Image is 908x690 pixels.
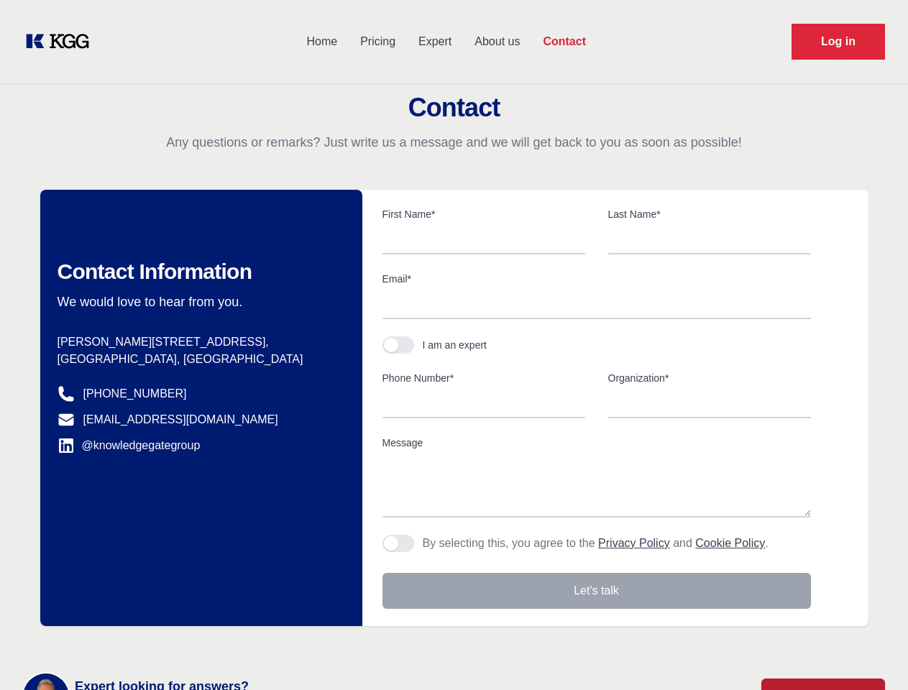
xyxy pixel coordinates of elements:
label: Organization* [608,371,811,385]
label: First Name* [382,207,585,221]
a: Request Demo [792,24,885,60]
label: Phone Number* [382,371,585,385]
p: Any questions or remarks? Just write us a message and we will get back to you as soon as possible! [17,134,891,151]
p: [GEOGRAPHIC_DATA], [GEOGRAPHIC_DATA] [58,351,339,368]
label: Last Name* [608,207,811,221]
button: Let's talk [382,573,811,609]
a: Privacy Policy [598,537,670,549]
a: @knowledgegategroup [58,437,201,454]
a: [EMAIL_ADDRESS][DOMAIN_NAME] [83,411,278,428]
a: Pricing [349,23,407,60]
p: [PERSON_NAME][STREET_ADDRESS], [58,333,339,351]
a: KOL Knowledge Platform: Talk to Key External Experts (KEE) [23,30,101,53]
h2: Contact [17,93,891,122]
a: About us [463,23,531,60]
label: Message [382,436,811,450]
iframe: Chat Widget [836,621,908,690]
a: Expert [407,23,463,60]
a: Cookie Policy [695,537,765,549]
p: We would love to hear from you. [58,293,339,310]
a: [PHONE_NUMBER] [83,385,187,402]
p: By selecting this, you agree to the and . [423,535,769,552]
a: Contact [531,23,597,60]
label: Email* [382,272,811,286]
div: I am an expert [423,338,487,352]
a: Home [295,23,349,60]
h2: Contact Information [58,259,339,285]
